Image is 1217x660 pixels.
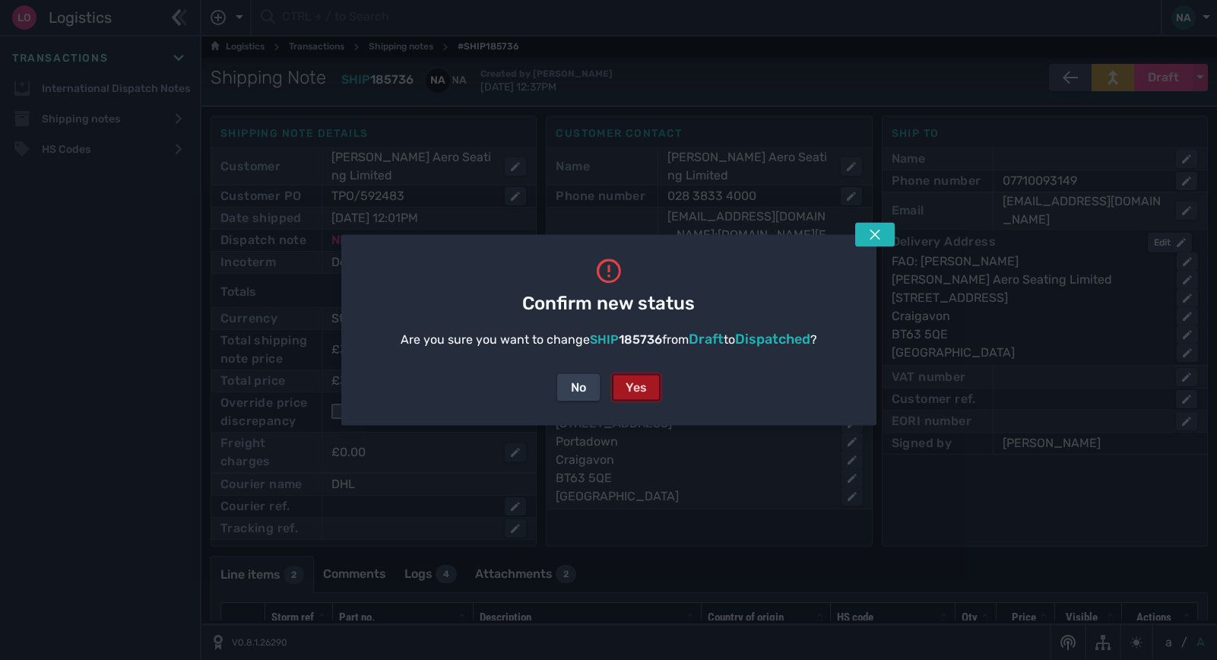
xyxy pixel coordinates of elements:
button: Tap escape key to close [855,223,895,247]
span: Confirm new status [522,290,695,317]
div: Yes [626,379,647,397]
span: 185736 [619,332,662,347]
div: No [571,379,586,397]
span: SHIP [590,332,619,347]
button: No [557,374,600,401]
button: Yes [612,374,661,401]
span: Dispatched [735,331,810,347]
div: Are you sure you want to change from to ? [401,329,817,350]
span: Draft [689,331,724,347]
